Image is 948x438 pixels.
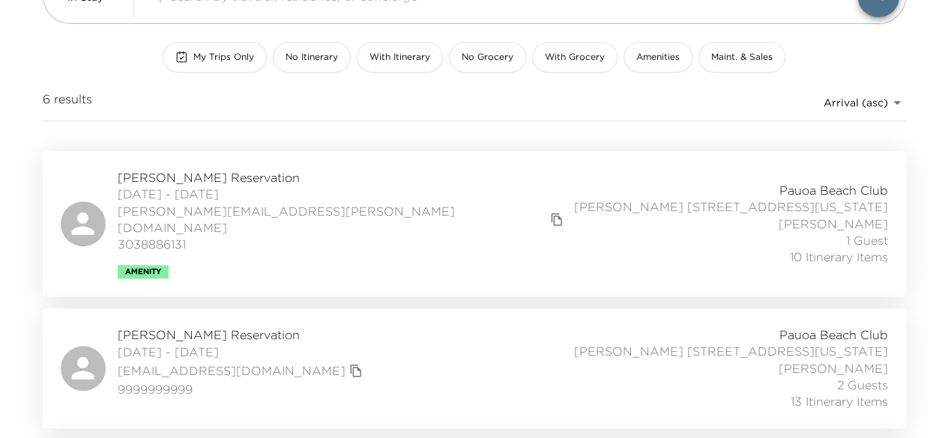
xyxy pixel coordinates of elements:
[779,182,888,198] span: Pauoa Beach Club
[711,51,773,64] span: Maint. & Sales
[43,151,906,296] a: [PERSON_NAME] Reservation[DATE] - [DATE][PERSON_NAME][EMAIL_ADDRESS][PERSON_NAME][DOMAIN_NAME]cop...
[118,344,366,360] span: [DATE] - [DATE]
[357,42,443,73] button: With Itinerary
[43,91,92,115] span: 6 results
[118,362,345,379] a: [EMAIL_ADDRESS][DOMAIN_NAME]
[462,51,513,64] span: No Grocery
[273,42,351,73] button: No Itinerary
[118,326,366,343] span: [PERSON_NAME] Reservation
[824,96,888,109] span: Arrival (asc)
[118,186,568,202] span: [DATE] - [DATE]
[546,209,567,230] button: copy primary member email
[790,249,888,265] span: 10 Itinerary Items
[545,51,605,64] span: With Grocery
[118,169,568,186] span: [PERSON_NAME] Reservation
[369,51,430,64] span: With Itinerary
[837,377,888,393] span: 2 Guests
[43,308,906,428] a: [PERSON_NAME] Reservation[DATE] - [DATE][EMAIL_ADDRESS][DOMAIN_NAME]copy primary member email9999...
[532,42,618,73] button: With Grocery
[118,236,568,252] span: 3038886131
[449,42,526,73] button: No Grocery
[286,51,338,64] span: No Itinerary
[345,360,366,381] button: copy primary member email
[698,42,785,73] button: Maint. & Sales
[779,326,888,343] span: Pauoa Beach Club
[118,203,547,237] a: [PERSON_NAME][EMAIL_ADDRESS][PERSON_NAME][DOMAIN_NAME]
[791,393,888,410] span: 13 Itinerary Items
[125,267,161,276] span: Amenity
[163,42,267,73] button: My Trips Only
[779,216,888,232] span: [PERSON_NAME]
[118,381,366,398] span: 9999999999
[636,51,680,64] span: Amenities
[574,343,888,359] span: [PERSON_NAME] [STREET_ADDRESS][US_STATE]
[193,51,254,64] span: My Trips Only
[846,232,888,249] span: 1 Guest
[574,198,888,215] span: [PERSON_NAME] [STREET_ADDRESS][US_STATE]
[779,360,888,377] span: [PERSON_NAME]
[624,42,692,73] button: Amenities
